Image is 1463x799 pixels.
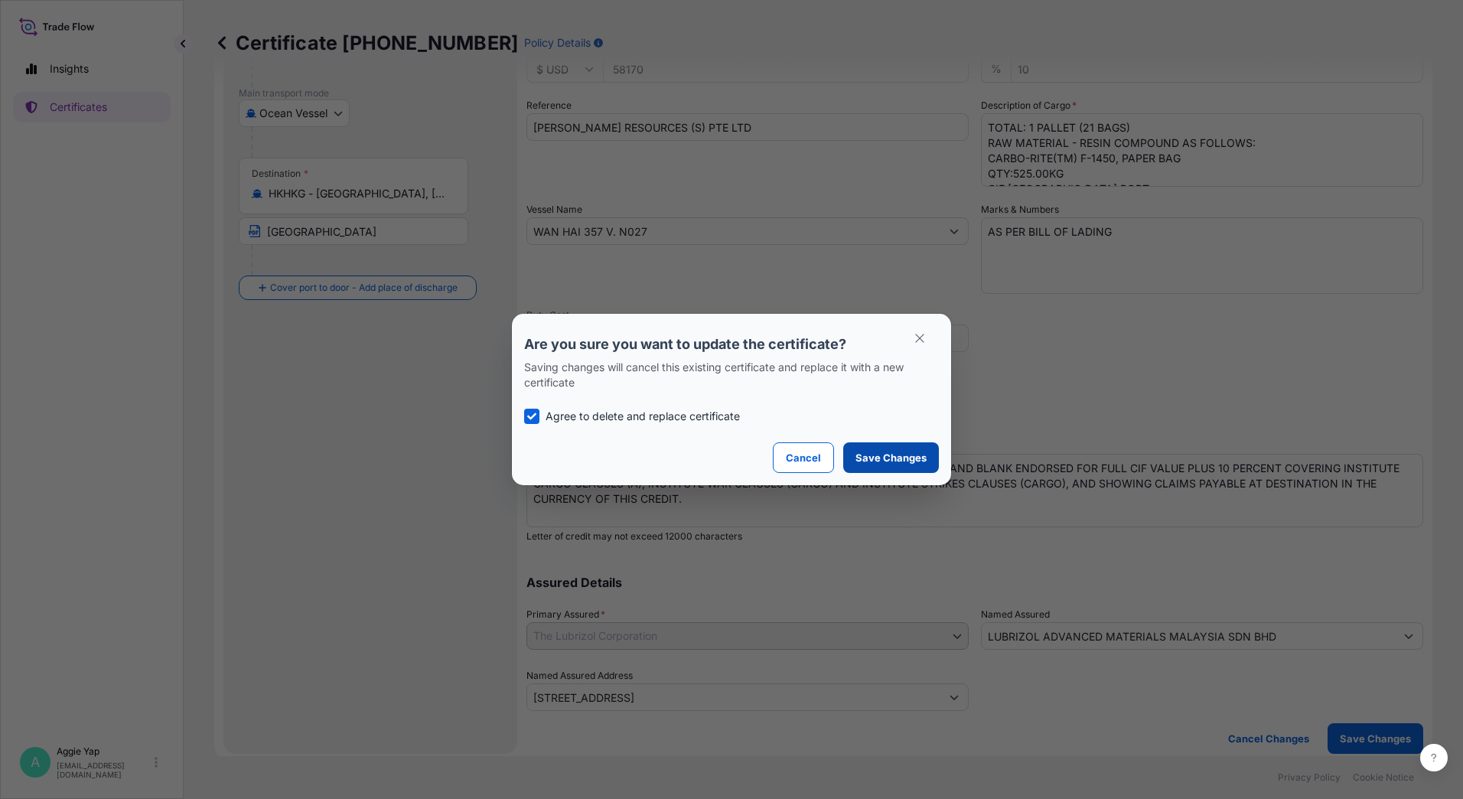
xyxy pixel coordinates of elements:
[546,409,740,424] p: Agree to delete and replace certificate
[786,450,821,465] p: Cancel
[773,442,834,473] button: Cancel
[843,442,939,473] button: Save Changes
[524,360,939,390] p: Saving changes will cancel this existing certificate and replace it with a new certificate
[855,450,927,465] p: Save Changes
[524,335,939,354] p: Are you sure you want to update the certificate?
